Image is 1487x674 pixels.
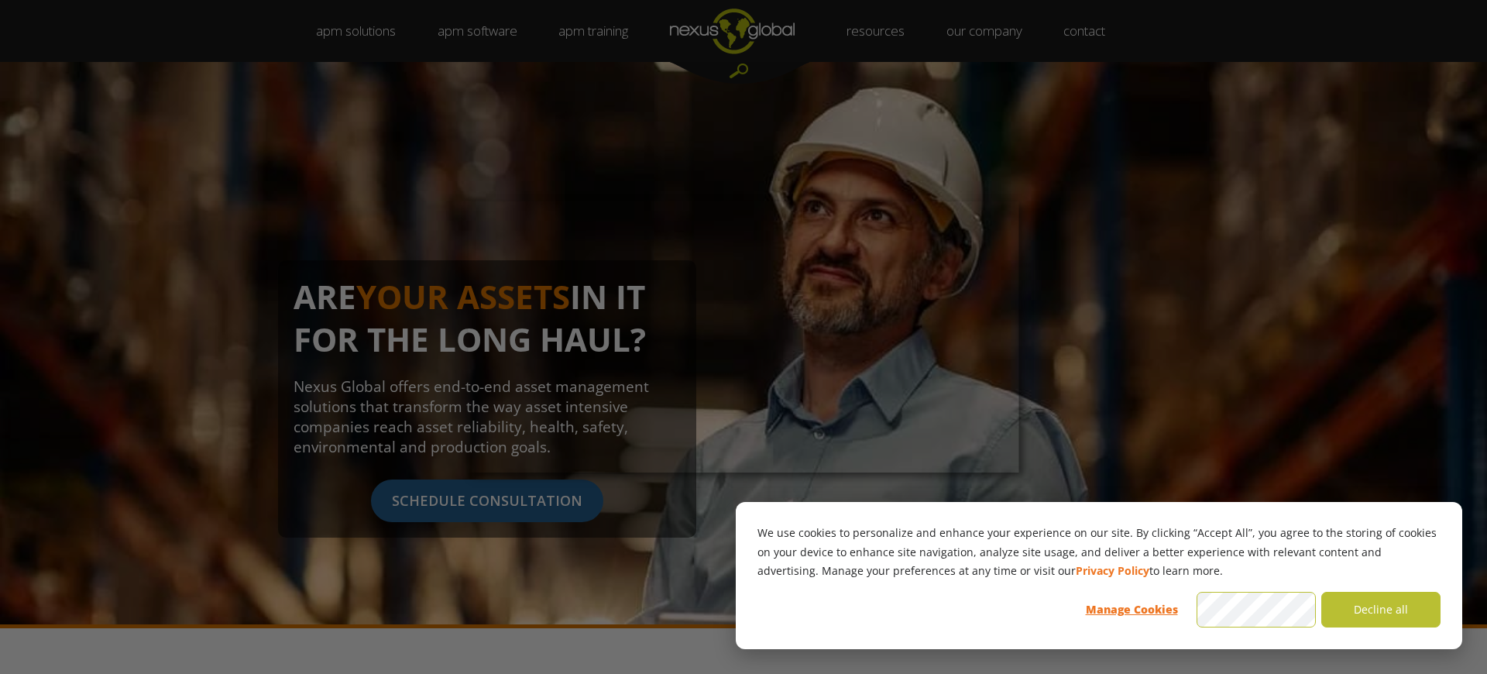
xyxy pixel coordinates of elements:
[1072,592,1191,628] button: Manage Cookies
[1076,562,1149,581] a: Privacy Policy
[757,524,1441,581] p: We use cookies to personalize and enhance your experience on our site. By clicking “Accept All”, ...
[1197,592,1316,628] button: Accept all
[736,502,1462,649] div: Cookie banner
[1321,592,1441,628] button: Decline all
[469,201,1019,473] iframe: Popup CTA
